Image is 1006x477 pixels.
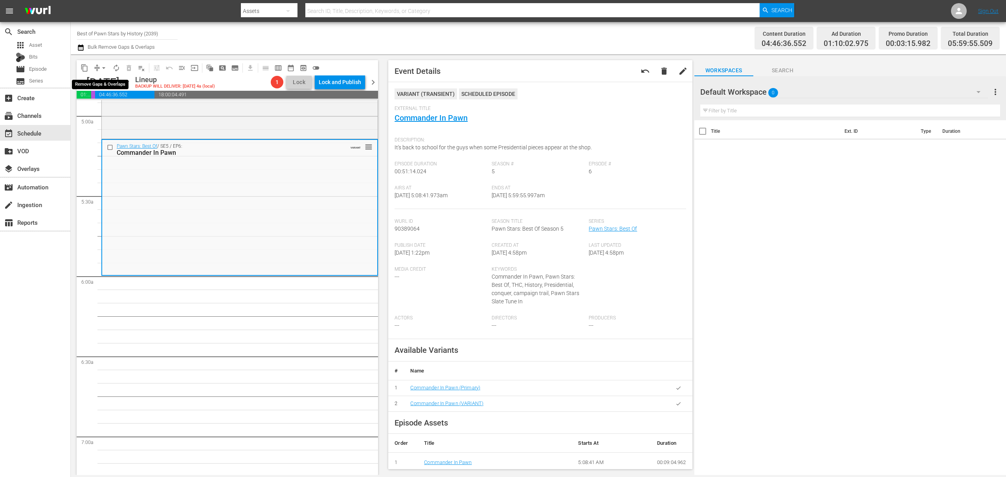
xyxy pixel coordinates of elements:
[206,64,214,72] span: auto_awesome_motion_outlined
[29,41,42,49] span: Asset
[154,91,378,99] span: 18:00:04.491
[395,192,448,198] span: [DATE] 5:08:41.973am
[916,120,938,142] th: Type
[395,250,430,256] span: [DATE] 1:22pm
[589,168,592,174] span: 6
[395,218,488,225] span: Wurl Id
[404,361,664,380] th: Name
[285,62,297,74] span: Month Calendar View
[91,91,95,99] span: 00:03:15.982
[29,53,38,61] span: Bits
[365,143,373,150] button: reorder
[492,250,527,256] span: [DATE] 4:58pm
[388,452,418,473] td: 1
[395,418,448,427] span: Episode Assets
[93,64,101,72] span: compress
[218,64,226,72] span: pageview_outlined
[29,77,43,85] span: Series
[711,120,840,142] th: Title
[886,28,931,39] div: Promo Duration
[78,62,91,74] span: Copy Lineup
[86,76,119,89] div: [DATE]
[424,459,472,465] a: Commander In Pawn
[410,385,480,391] a: Commander In Pawn (Primary)
[388,396,404,411] td: 2
[4,129,13,138] span: Schedule
[176,62,188,74] span: Fill episodes with ad slates
[762,39,806,48] span: 04:46:36.552
[100,64,108,72] span: arrow_drop_down
[641,66,650,76] span: Revert to Primary Episode
[492,192,545,198] span: [DATE] 5:59:55.997am
[365,143,373,151] span: reorder
[636,62,655,81] button: undo
[5,6,14,16] span: menu
[572,452,650,473] td: 5:08:41 AM
[395,144,592,150] span: It's back to school for the guys when some Presidential pieces appear at the shop.
[771,3,792,17] span: Search
[492,273,579,305] span: Commander In Pawn, Pawn Stars: Best Of, THC, History, Presidential, conquer, campaign trail, Pawn...
[310,62,322,74] span: 24 hours Lineup View is OFF
[395,322,399,328] span: ---
[19,2,57,20] img: ans4CAIJ8jUAAAAAAAAAAAAAAAAAAAAAAAAgQb4GAAAAAAAAAAAAAAAAAAAAAAAAJMjXAAAAAAAAAAAAAAAAAAAAAAAAgAT5G...
[395,345,458,355] span: Available Variants
[492,168,495,174] span: 5
[231,64,239,72] span: subtitles_outlined
[589,322,593,328] span: ---
[388,380,404,396] td: 1
[572,434,650,453] th: Starts At
[241,60,257,75] span: Download as CSV
[4,218,13,227] span: Reports
[319,75,361,89] div: Lock and Publish
[395,88,457,99] div: VARIANT ( TRANSIENT )
[191,64,198,72] span: input
[135,75,215,84] div: Lineup
[948,39,993,48] span: 05:59:55.509
[395,168,426,174] span: 00:51:14.024
[388,434,418,453] th: Order
[395,315,488,321] span: Actors
[4,147,13,156] span: VOD
[840,120,916,142] th: Ext. ID
[4,200,13,210] span: Ingestion
[589,218,682,225] span: Series
[110,62,123,74] span: Loop Content
[824,39,868,48] span: 01:10:02.975
[655,62,674,81] button: delete
[678,66,688,76] span: edit
[135,62,148,74] span: Clear Lineup
[315,75,365,89] button: Lock and Publish
[312,64,320,72] span: toggle_off
[492,315,585,321] span: Directors
[135,84,215,89] div: BACKUP WILL DELIVER: [DATE] 4a (local)
[694,66,753,75] span: Workspaces
[589,315,682,321] span: Producers
[16,53,25,62] div: Bits
[271,79,283,85] span: 1
[29,65,47,73] span: Episode
[991,87,1000,97] span: more_vert
[4,27,13,37] span: Search
[978,8,999,14] a: Sign Out
[188,62,201,74] span: Update Metadata from Key Asset
[492,242,585,249] span: Created At
[178,64,186,72] span: menu_open
[492,322,496,328] span: ---
[395,226,420,232] span: 90389064
[297,62,310,74] span: View Backup
[216,62,229,74] span: Create Search Block
[16,40,25,50] span: Asset
[395,137,682,143] span: Description:
[395,106,682,112] span: External Title
[410,400,483,406] a: Commander In Pawn (VARIANT)
[760,3,794,17] button: Search
[589,242,682,249] span: Last Updated
[492,226,564,232] span: Pawn Stars: Best Of Season 5
[4,164,13,174] span: Overlays
[117,143,336,156] div: / SE5 / EP6:
[395,66,441,76] span: Event Details
[674,62,692,81] button: edit
[395,266,488,273] span: Media Credit
[459,88,518,99] div: Scheduled Episode
[351,143,361,149] span: VARIANT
